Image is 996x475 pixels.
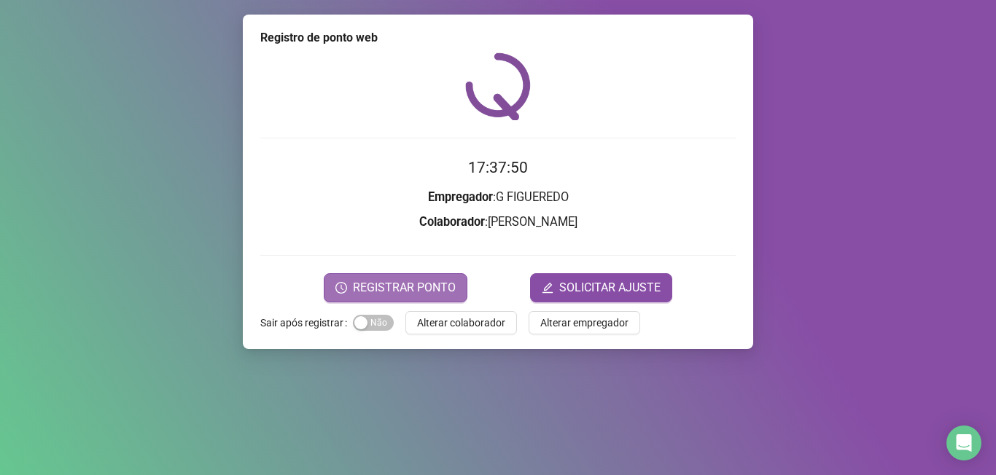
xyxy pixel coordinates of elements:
span: edit [542,282,553,294]
button: Alterar empregador [529,311,640,334]
img: QRPoint [465,52,531,120]
strong: Empregador [428,190,493,204]
strong: Colaborador [419,215,485,229]
span: Alterar empregador [540,315,629,331]
h3: : [PERSON_NAME] [260,213,736,232]
button: REGISTRAR PONTO [324,273,467,302]
div: Registro de ponto web [260,29,736,47]
button: editSOLICITAR AJUSTE [530,273,672,302]
h3: : G FIGUEREDO [260,188,736,207]
label: Sair após registrar [260,311,353,334]
span: SOLICITAR AJUSTE [559,279,661,297]
time: 17:37:50 [468,159,528,176]
span: REGISTRAR PONTO [353,279,456,297]
span: Alterar colaborador [417,315,505,331]
div: Open Intercom Messenger [946,425,981,460]
span: clock-circle [335,282,347,294]
button: Alterar colaborador [405,311,517,334]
